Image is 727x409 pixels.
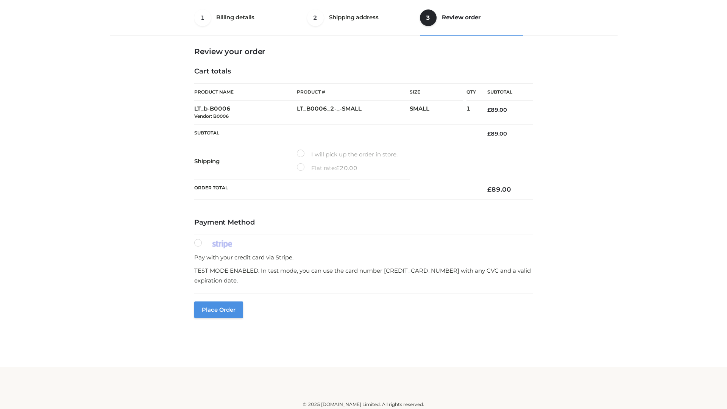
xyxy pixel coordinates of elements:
span: £ [487,106,491,113]
h4: Payment Method [194,219,533,227]
td: 1 [466,101,476,125]
bdi: 89.00 [487,186,511,193]
th: Subtotal [194,124,476,143]
h4: Cart totals [194,67,533,76]
th: Product # [297,83,410,101]
bdi: 89.00 [487,130,507,137]
th: Size [410,84,463,101]
span: £ [487,186,491,193]
p: Pay with your credit card via Stripe. [194,253,533,262]
th: Qty [466,83,476,101]
th: Order Total [194,180,476,200]
span: £ [336,164,340,172]
small: Vendor: B0006 [194,113,229,119]
bdi: 20.00 [336,164,357,172]
bdi: 89.00 [487,106,507,113]
p: TEST MODE ENABLED. In test mode, you can use the card number [CREDIT_CARD_NUMBER] with any CVC an... [194,266,533,285]
th: Subtotal [476,84,533,101]
th: Product Name [194,83,297,101]
label: Flat rate: [297,163,357,173]
td: SMALL [410,101,466,125]
button: Place order [194,301,243,318]
h3: Review your order [194,47,533,56]
td: LT_b-B0006 [194,101,297,125]
span: £ [487,130,491,137]
div: © 2025 [DOMAIN_NAME] Limited. All rights reserved. [112,401,615,408]
td: LT_B0006_2-_-SMALL [297,101,410,125]
label: I will pick up the order in store. [297,150,398,159]
th: Shipping [194,143,297,180]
